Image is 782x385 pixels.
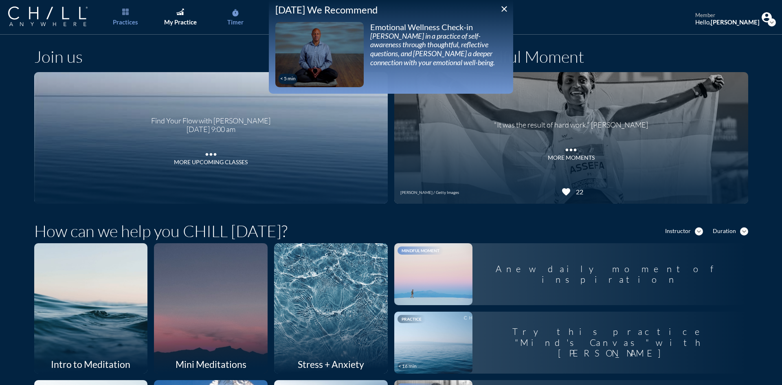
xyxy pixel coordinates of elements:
[695,12,760,19] div: member
[34,355,148,374] div: Intro to Meditation
[174,159,248,166] div: More Upcoming Classes
[768,18,776,26] i: expand_more
[499,4,509,14] i: close
[695,18,760,26] div: Hello,
[762,12,772,22] img: Profile icon
[695,227,703,235] i: expand_more
[402,317,422,321] span: Practice
[34,221,288,241] h1: How can we help you CHILL [DATE]?
[280,76,296,81] div: < 5 min
[713,228,736,235] div: Duration
[122,9,129,15] img: List
[402,248,439,253] span: Mindful Moment
[665,228,691,235] div: Instructor
[400,190,459,195] div: [PERSON_NAME] / Getty Images
[8,7,88,26] img: Company Logo
[164,18,197,26] div: My Practice
[274,355,388,374] div: Stress + Anxiety
[231,9,239,17] i: timer
[561,187,571,197] i: favorite
[740,227,748,235] i: expand_more
[113,18,138,26] div: Practices
[176,9,184,15] img: Graph
[711,18,760,26] strong: [PERSON_NAME]
[227,18,244,26] div: Timer
[203,146,219,158] i: more_horiz
[548,154,595,161] div: MORE MOMENTS
[494,114,648,130] div: "It was the result of hard work." [PERSON_NAME]
[34,47,83,66] h1: Join us
[472,257,748,292] div: A new daily moment of inspiration
[573,188,583,196] div: 22
[275,4,507,16] div: [DATE] We Recommend
[370,32,507,67] div: [PERSON_NAME] in a practice of self-awareness through thoughtful, reflective questions, and [PERS...
[151,110,270,125] div: Find Your Flow with [PERSON_NAME]
[398,363,417,369] div: < 16 min
[563,142,579,154] i: more_horiz
[472,320,748,365] div: Try this practice "Mind's Canvas" with [PERSON_NAME]
[154,355,268,374] div: Mini Meditations
[370,22,507,32] div: Emotional Wellness Check-in
[8,7,104,27] a: Company Logo
[151,125,270,134] div: [DATE] 9:00 am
